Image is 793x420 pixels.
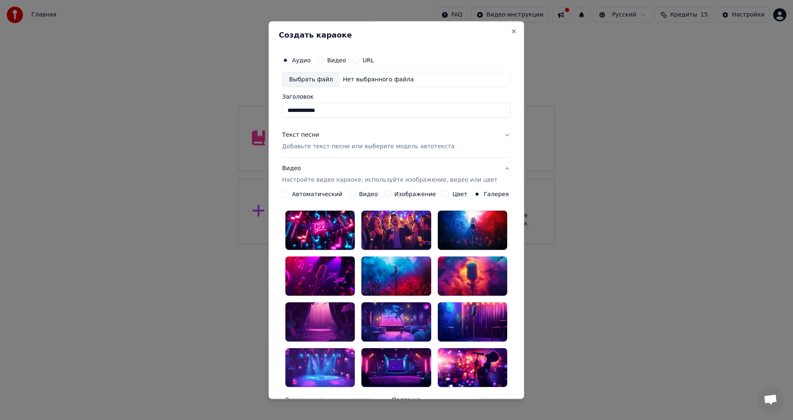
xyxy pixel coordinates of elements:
[484,192,509,197] label: Галерея
[282,131,319,140] div: Текст песни
[279,31,514,39] h2: Создать караоке
[283,72,340,87] div: Выбрать файл
[327,57,346,63] label: Видео
[285,397,389,403] label: Разрешение
[282,94,510,100] label: Заголовок
[292,57,311,63] label: Аудио
[363,57,374,63] label: URL
[282,143,455,151] p: Добавьте текст песни или выберите модель автотекста
[282,158,510,191] button: ВидеоНастройте видео караоке: используйте изображение, видео или цвет
[282,176,497,185] p: Настройте видео караоке: используйте изображение, видео или цвет
[394,192,436,197] label: Изображение
[292,192,342,197] label: Автоматический
[340,76,417,84] div: Нет выбранного файла
[282,165,497,185] div: Видео
[282,125,510,158] button: Текст песниДобавьте текст песни или выберите модель автотекста
[453,192,468,197] label: Цвет
[392,397,475,403] label: Подгонка
[359,192,378,197] label: Видео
